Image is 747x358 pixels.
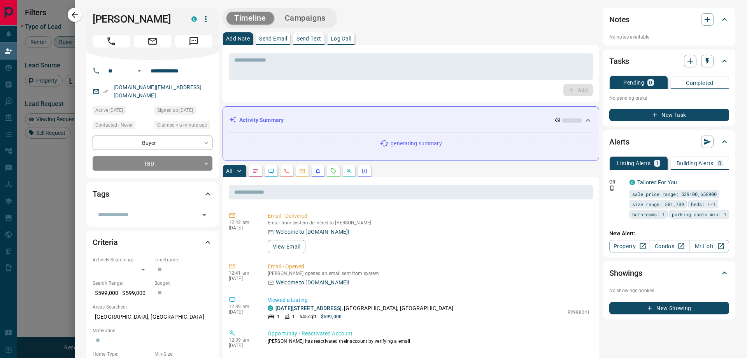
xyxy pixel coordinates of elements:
[93,185,212,203] div: Tags
[330,168,337,174] svg: Requests
[568,309,590,316] p: R2998241
[609,267,642,279] h2: Showings
[135,66,144,76] button: Open
[154,121,212,132] div: Sat Aug 16 2025
[321,313,342,320] p: $599,000
[103,89,108,94] svg: Email Verified
[361,168,368,174] svg: Agent Actions
[93,303,212,310] p: Areas Searched:
[609,132,729,151] div: Alerts
[609,13,630,26] h2: Notes
[609,240,649,252] a: Property
[154,280,212,287] p: Budget:
[229,304,256,309] p: 12:39 am
[268,296,590,304] p: Viewed a Listing
[93,351,151,358] p: Home Type:
[609,136,630,148] h2: Alerts
[154,106,212,117] div: Wed Aug 13 2025
[296,36,321,41] p: Send Text
[268,212,590,220] p: Email - Delivered
[609,229,729,238] p: New Alert:
[268,271,590,276] p: [PERSON_NAME] opened an email sent from system
[259,36,287,41] p: Send Email
[331,36,351,41] p: Log Call
[609,10,729,29] div: Notes
[686,80,714,86] p: Completed
[229,220,256,225] p: 12:42 am
[632,210,665,218] span: bathrooms: 1
[93,136,212,150] div: Buyer
[93,13,180,25] h1: [PERSON_NAME]
[93,35,130,48] span: Call
[672,210,726,218] span: parking spots min: 1
[609,302,729,314] button: New Showing
[93,310,212,323] p: [GEOGRAPHIC_DATA], [GEOGRAPHIC_DATA]
[609,55,629,67] h2: Tasks
[157,106,193,114] span: Signed up [DATE]
[175,35,212,48] span: Message
[609,92,729,104] p: No pending tasks
[637,179,677,185] a: Tailored For You
[226,36,250,41] p: Add Note
[226,12,274,25] button: Timeline
[93,287,151,300] p: $599,000 - $599,000
[226,168,232,174] p: All
[276,228,349,236] p: Welcome to [DOMAIN_NAME]!
[617,160,651,166] p: Listing Alerts
[95,121,133,129] span: Contacted - Never
[391,139,442,148] p: generating summary
[93,106,151,117] div: Wed Aug 13 2025
[632,190,717,198] span: sale price range: 539100,658900
[718,160,721,166] p: 0
[268,330,590,338] p: Opportunity - Reactivated Account
[656,160,659,166] p: 1
[93,256,151,263] p: Actively Searching:
[93,233,212,252] div: Criteria
[268,305,273,311] div: condos.ca
[300,313,316,320] p: 645 sqft
[609,178,625,185] p: Off
[275,304,453,312] p: , [GEOGRAPHIC_DATA], [GEOGRAPHIC_DATA]
[191,16,197,22] div: condos.ca
[157,121,207,129] span: Claimed < a minute ago
[229,225,256,231] p: [DATE]
[93,236,118,249] h2: Criteria
[93,327,212,334] p: Motivation:
[275,305,342,311] a: [DATE][STREET_ADDRESS]
[609,185,615,191] svg: Push Notification Only
[649,80,652,85] p: 0
[277,12,333,25] button: Campaigns
[253,168,259,174] svg: Notes
[609,287,729,294] p: No showings booked
[95,106,123,114] span: Active [DATE]
[315,168,321,174] svg: Listing Alerts
[284,168,290,174] svg: Calls
[93,156,212,171] div: TBD
[114,84,202,99] a: [DOMAIN_NAME][EMAIL_ADDRESS][DOMAIN_NAME]
[154,256,212,263] p: Timeframe:
[199,210,210,220] button: Open
[229,343,256,348] p: [DATE]
[93,188,109,200] h2: Tags
[346,168,352,174] svg: Opportunities
[609,109,729,121] button: New Task
[630,180,635,185] div: condos.ca
[134,35,171,48] span: Email
[609,34,729,41] p: No notes available
[93,280,151,287] p: Search Range:
[268,220,590,226] p: Email from system delivered to [PERSON_NAME]
[229,276,256,281] p: [DATE]
[268,168,274,174] svg: Lead Browsing Activity
[632,200,684,208] span: size range: 581,709
[276,279,349,287] p: Welcome to [DOMAIN_NAME]!
[649,240,689,252] a: Condos
[292,313,295,320] p: 1
[229,309,256,315] p: [DATE]
[239,116,284,124] p: Activity Summary
[268,338,590,345] p: [PERSON_NAME] has reactivated their account by verifying a email
[277,313,280,320] p: 1
[677,160,714,166] p: Building Alerts
[154,351,212,358] p: Min Size:
[229,113,593,127] div: Activity Summary
[609,264,729,282] div: Showings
